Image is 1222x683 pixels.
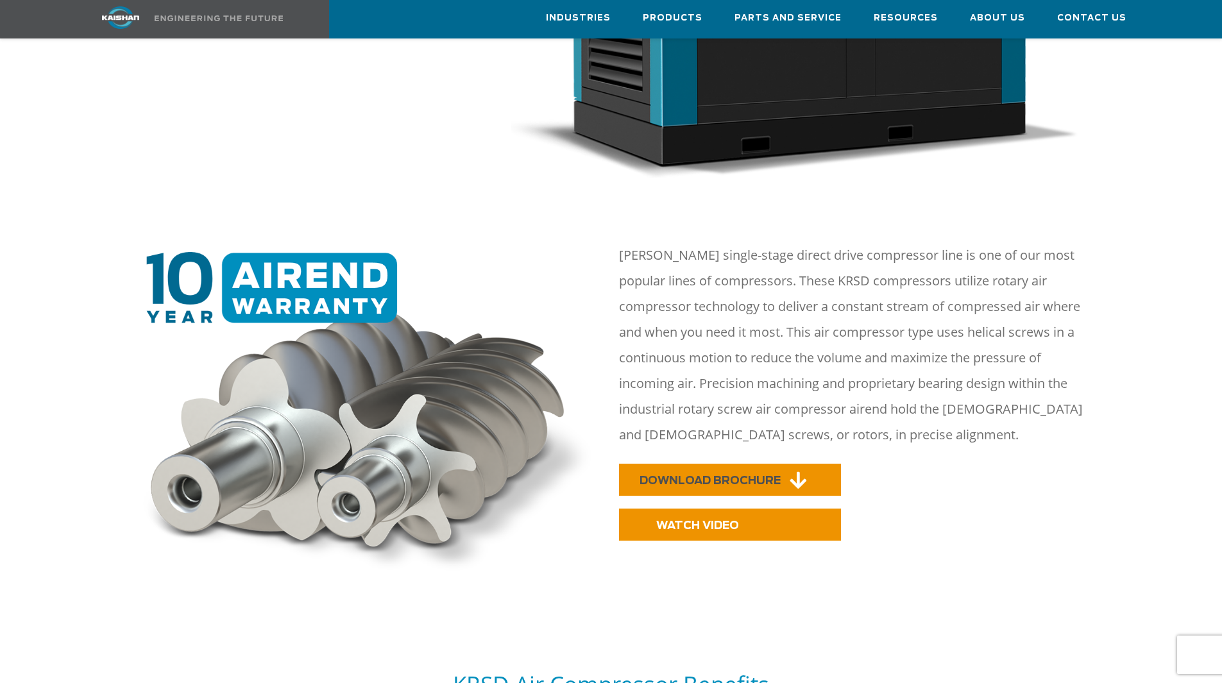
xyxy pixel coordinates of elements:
span: Industries [546,11,611,26]
span: About Us [970,11,1025,26]
span: Products [643,11,702,26]
span: WATCH VIDEO [656,520,739,531]
a: Contact Us [1057,1,1126,35]
img: Engineering the future [155,15,283,21]
span: DOWNLOAD BROCHURE [640,475,781,486]
a: Parts and Service [734,1,842,35]
img: kaishan logo [72,6,169,29]
a: Products [643,1,702,35]
span: Parts and Service [734,11,842,26]
a: WATCH VIDEO [619,509,841,541]
a: DOWNLOAD BROCHURE [619,464,841,496]
a: Industries [546,1,611,35]
a: About Us [970,1,1025,35]
span: Resources [874,11,938,26]
p: [PERSON_NAME] single-stage direct drive compressor line is one of our most popular lines of compr... [619,242,1099,448]
span: Contact Us [1057,11,1126,26]
a: Resources [874,1,938,35]
img: 10 year warranty [132,252,604,580]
